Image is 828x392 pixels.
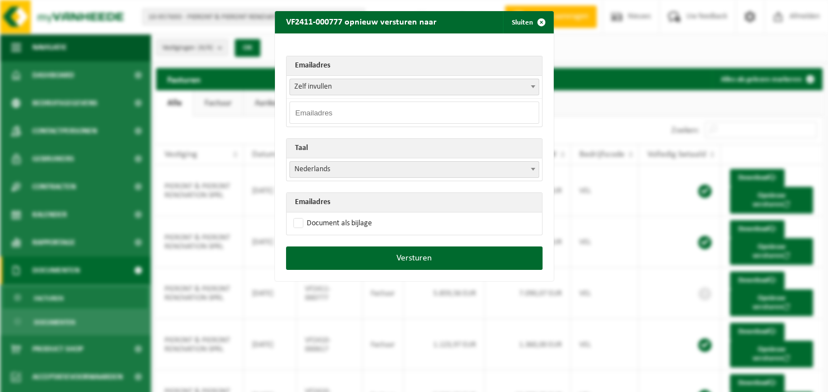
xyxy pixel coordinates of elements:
span: Nederlands [289,161,539,178]
th: Taal [287,139,542,158]
span: Zelf invullen [290,79,539,95]
span: Zelf invullen [289,79,539,95]
input: Emailadres [289,101,539,124]
th: Emailadres [287,193,542,212]
button: Sluiten [503,11,553,33]
th: Emailadres [287,56,542,76]
h2: VF2411-000777 opnieuw versturen naar [275,11,448,32]
button: Versturen [286,246,543,270]
label: Document als bijlage [291,215,372,232]
span: Nederlands [290,162,539,177]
